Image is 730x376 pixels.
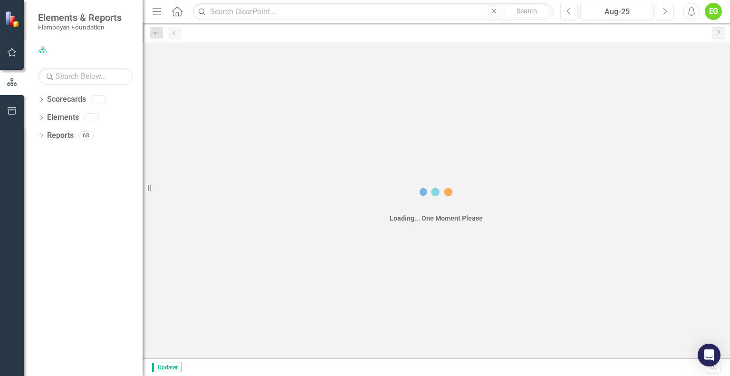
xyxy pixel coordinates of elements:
div: Aug-25 [584,6,650,18]
button: EG [705,3,722,20]
span: Search [517,7,537,15]
button: Aug-25 [580,3,653,20]
input: Search ClearPoint... [192,3,553,20]
span: Elements & Reports [38,12,122,23]
img: ClearPoint Strategy [5,11,21,28]
div: 68 [78,131,94,139]
a: Scorecards [47,94,86,105]
small: Flamboyan Foundation [38,23,122,31]
div: Open Intercom Messenger [698,344,720,366]
div: Loading... One Moment Please [390,213,483,223]
a: Elements [47,112,79,123]
a: Reports [47,130,74,141]
button: Search [503,5,551,18]
input: Search Below... [38,68,133,85]
span: Updater [152,363,182,372]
